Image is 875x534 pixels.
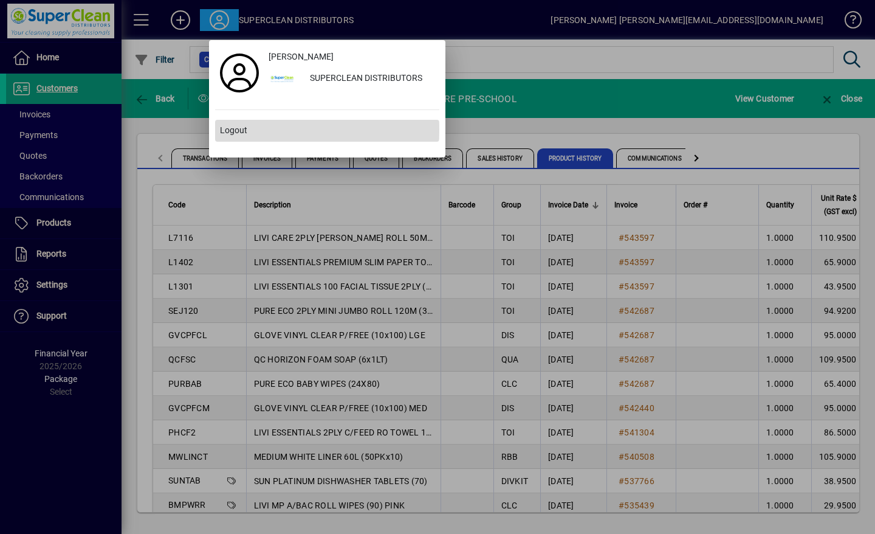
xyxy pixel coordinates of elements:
[264,68,439,90] button: SUPERCLEAN DISTRIBUTORS
[300,68,439,90] div: SUPERCLEAN DISTRIBUTORS
[264,46,439,68] a: [PERSON_NAME]
[220,124,247,137] span: Logout
[215,62,264,84] a: Profile
[269,50,334,63] span: [PERSON_NAME]
[215,120,439,142] button: Logout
